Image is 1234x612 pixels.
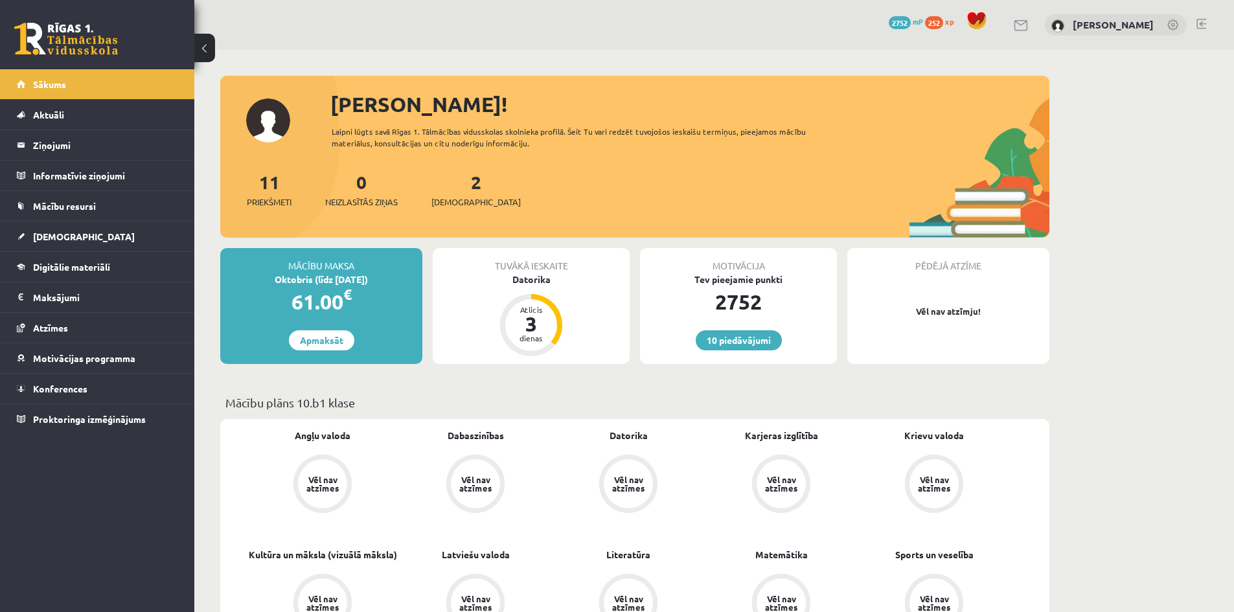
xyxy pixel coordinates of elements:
[332,126,829,149] div: Laipni lūgts savā Rīgas 1. Tālmācības vidusskolas skolnieka profilā. Šeit Tu vari redzēt tuvojošo...
[763,475,799,492] div: Vēl nav atzīmes
[33,261,110,273] span: Digitālie materiāli
[448,429,504,442] a: Dabaszinības
[33,78,66,90] span: Sākums
[33,109,64,120] span: Aktuāli
[755,548,808,561] a: Matemātika
[606,548,650,561] a: Literatūra
[457,475,494,492] div: Vēl nav atzīmes
[220,248,422,273] div: Mācību maksa
[1051,19,1064,32] img: Agnese Krūmiņa
[696,330,782,350] a: 10 piedāvājumi
[640,248,837,273] div: Motivācija
[512,334,551,342] div: dienas
[847,248,1049,273] div: Pēdējā atzīme
[945,16,954,27] span: xp
[343,285,352,304] span: €
[246,455,399,516] a: Vēl nav atzīmes
[610,475,646,492] div: Vēl nav atzīmes
[247,170,291,209] a: 11Priekšmeti
[33,322,68,334] span: Atzīmes
[33,200,96,212] span: Mācību resursi
[220,286,422,317] div: 61.00
[399,455,552,516] a: Vēl nav atzīmes
[17,130,178,160] a: Ziņojumi
[431,170,521,209] a: 2[DEMOGRAPHIC_DATA]
[295,429,350,442] a: Angļu valoda
[33,161,178,190] legend: Informatīvie ziņojumi
[442,548,510,561] a: Latviešu valoda
[330,89,1049,120] div: [PERSON_NAME]!
[895,548,974,561] a: Sports un veselība
[858,455,1011,516] a: Vēl nav atzīmes
[33,383,87,394] span: Konferences
[640,273,837,286] div: Tev pieejamie punkti
[913,16,923,27] span: mP
[17,191,178,221] a: Mācību resursi
[249,548,397,561] a: Kultūra un māksla (vizuālā māksla)
[17,282,178,312] a: Maksājumi
[17,404,178,434] a: Proktoringa izmēģinājums
[512,306,551,313] div: Atlicis
[763,595,799,611] div: Vēl nav atzīmes
[17,343,178,373] a: Motivācijas programma
[916,595,952,611] div: Vēl nav atzīmes
[17,313,178,343] a: Atzīmes
[304,475,341,492] div: Vēl nav atzīmes
[17,100,178,130] a: Aktuāli
[33,282,178,312] legend: Maksājumi
[745,429,818,442] a: Karjeras izglītība
[247,196,291,209] span: Priekšmeti
[433,273,630,358] a: Datorika Atlicis 3 dienas
[889,16,911,29] span: 2752
[220,273,422,286] div: Oktobris (līdz [DATE])
[325,170,398,209] a: 0Neizlasītās ziņas
[17,221,178,251] a: [DEMOGRAPHIC_DATA]
[17,252,178,282] a: Digitālie materiāli
[925,16,943,29] span: 252
[552,455,705,516] a: Vēl nav atzīmes
[17,69,178,99] a: Sākums
[17,161,178,190] a: Informatīvie ziņojumi
[33,413,146,425] span: Proktoringa izmēģinājums
[325,196,398,209] span: Neizlasītās ziņas
[916,475,952,492] div: Vēl nav atzīmes
[705,455,858,516] a: Vēl nav atzīmes
[610,595,646,611] div: Vēl nav atzīmes
[289,330,354,350] a: Apmaksāt
[457,595,494,611] div: Vēl nav atzīmes
[33,231,135,242] span: [DEMOGRAPHIC_DATA]
[304,595,341,611] div: Vēl nav atzīmes
[33,352,135,364] span: Motivācijas programma
[925,16,960,27] a: 252 xp
[512,313,551,334] div: 3
[904,429,964,442] a: Krievu valoda
[14,23,118,55] a: Rīgas 1. Tālmācības vidusskola
[17,374,178,403] a: Konferences
[1073,18,1154,31] a: [PERSON_NAME]
[225,394,1044,411] p: Mācību plāns 10.b1 klase
[854,305,1043,318] p: Vēl nav atzīmju!
[433,273,630,286] div: Datorika
[889,16,923,27] a: 2752 mP
[431,196,521,209] span: [DEMOGRAPHIC_DATA]
[433,248,630,273] div: Tuvākā ieskaite
[640,286,837,317] div: 2752
[33,130,178,160] legend: Ziņojumi
[610,429,648,442] a: Datorika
